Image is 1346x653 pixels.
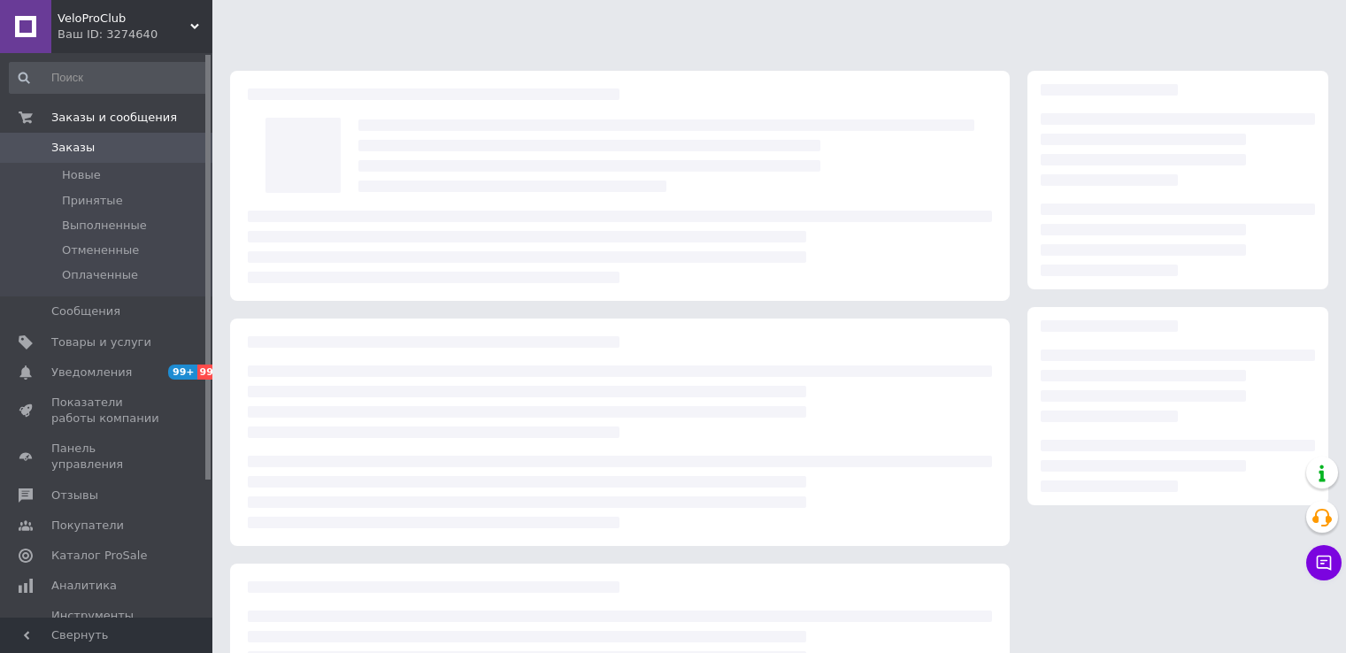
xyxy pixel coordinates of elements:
[197,365,227,380] span: 99+
[62,218,147,234] span: Выполненные
[51,365,132,380] span: Уведомления
[62,242,139,258] span: Отмененные
[51,441,164,472] span: Панель управления
[51,518,124,534] span: Покупатели
[51,578,117,594] span: Аналитика
[51,608,164,640] span: Инструменты вебмастера и SEO
[58,11,190,27] span: VeloProClub
[168,365,197,380] span: 99+
[51,140,95,156] span: Заказы
[51,488,98,503] span: Отзывы
[51,548,147,564] span: Каталог ProSale
[9,62,209,94] input: Поиск
[58,27,212,42] div: Ваш ID: 3274640
[1306,545,1342,580] button: Чат с покупателем
[51,334,151,350] span: Товары и услуги
[51,303,120,319] span: Сообщения
[62,193,123,209] span: Принятые
[62,267,138,283] span: Оплаченные
[51,395,164,426] span: Показатели работы компании
[51,110,177,126] span: Заказы и сообщения
[62,167,101,183] span: Новые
